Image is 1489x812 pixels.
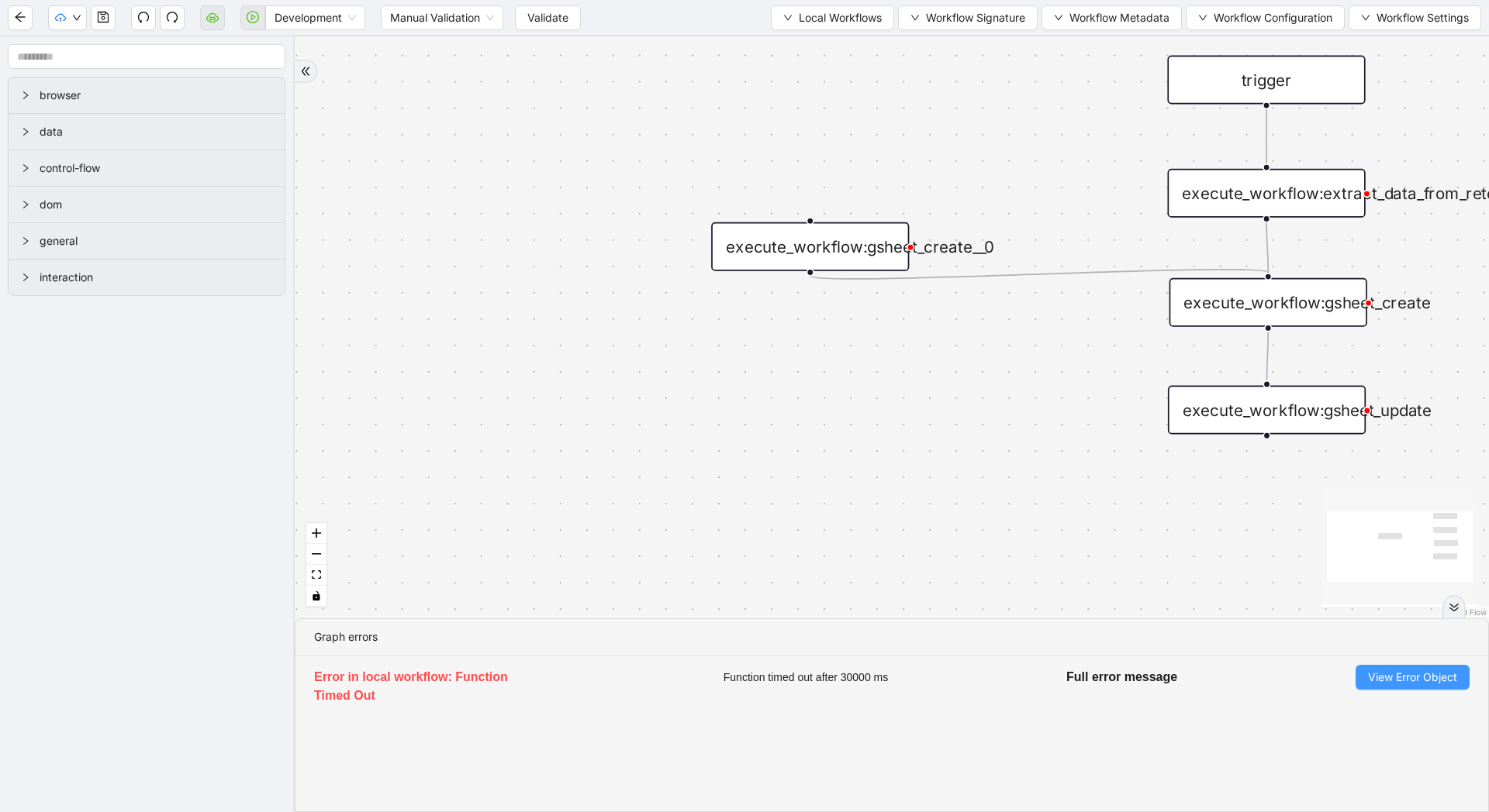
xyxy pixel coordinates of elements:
span: cloud-server [206,11,219,23]
button: undo [131,5,156,30]
button: downWorkflow Configuration [1186,5,1345,30]
span: right [21,273,30,282]
button: arrow-left [8,5,33,30]
button: downWorkflow Metadata [1042,5,1182,30]
span: right [21,236,30,246]
span: save [97,11,109,23]
span: right [21,163,30,173]
div: execute_workflow:gsheet_create [1169,278,1367,327]
div: trigger [1167,55,1365,104]
span: Workflow Configuration [1214,9,1332,26]
span: undo [137,11,150,23]
h5: Error in local workflow: Function Timed Out [314,668,545,705]
div: execute_workflow:gsheet_create__0 [711,222,909,271]
span: down [1054,13,1063,22]
button: downLocal Workflows [771,5,894,30]
button: save [91,5,116,30]
div: execute_workflow:extract_data_from_retool [1167,169,1365,218]
span: control-flow [40,160,272,177]
span: Workflow Settings [1377,9,1469,26]
div: execute_workflow:gsheet_update [1168,386,1366,435]
span: double-right [1449,602,1460,613]
div: execute_workflow:gsheet_updateplus-circle [1168,386,1366,435]
span: plus-circle [1250,454,1283,487]
span: View Error Object [1368,669,1457,686]
span: down [910,13,920,22]
span: right [21,91,30,100]
span: Development [275,6,356,29]
button: cloud-server [200,5,225,30]
h5: Full error message [1066,668,1177,686]
button: fit view [306,565,326,586]
button: cloud-uploaddown [48,5,87,30]
span: Workflow Signature [926,9,1025,26]
button: Validate [515,5,581,30]
g: Edge from execute_workflow:gsheet_create to execute_workflow:gsheet_update [1267,332,1269,380]
div: interaction [9,260,285,295]
div: general [9,223,285,259]
span: down [72,13,81,22]
span: Function timed out after 30000 ms [724,669,888,686]
span: Validate [527,9,568,26]
span: right [21,127,30,136]
g: Edge from execute_workflow:gsheet_create__0 to execute_workflow:gsheet_create [810,270,1269,279]
span: down [783,13,793,22]
button: toggle interactivity [306,586,326,607]
g: Edge from execute_workflow:extract_data_from_retool to execute_workflow:gsheet_create [1266,222,1268,273]
span: interaction [40,269,272,286]
span: dom [40,196,272,213]
span: general [40,232,272,249]
span: Local Workflows [799,9,882,26]
span: Manual Validation [390,6,494,29]
span: down [1198,13,1207,22]
button: downWorkflow Settings [1349,5,1481,30]
span: cloud-upload [55,12,66,23]
div: control-flow [9,150,285,186]
button: View Error Object [1356,665,1470,690]
button: redo [160,5,185,30]
div: dom [9,187,285,222]
button: zoom in [306,523,326,544]
span: redo [166,11,178,23]
span: browser [40,87,272,104]
div: data [9,114,285,150]
button: downWorkflow Signature [898,5,1038,30]
div: Graph errors [314,628,1470,645]
span: right [21,200,30,209]
a: React Flow attribution [1446,607,1487,617]
span: Workflow Metadata [1069,9,1169,26]
div: browser [9,77,285,113]
span: double-right [300,66,311,77]
span: arrow-left [14,11,26,23]
span: down [1361,13,1370,22]
span: data [40,123,272,140]
button: zoom out [306,544,326,565]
